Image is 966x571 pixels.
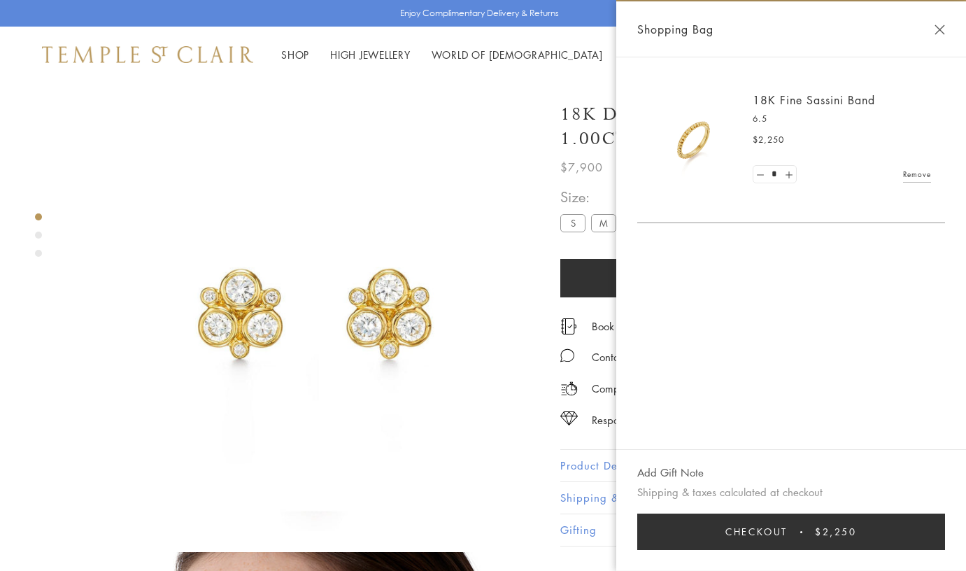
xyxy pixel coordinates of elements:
div: Contact an Ambassador [592,348,704,366]
a: ShopShop [281,48,309,62]
button: Product Details [560,450,924,481]
button: Shipping & Returns [560,482,924,514]
img: 18K Fine Sassini Band [651,98,735,182]
div: Responsible Sourcing [592,411,689,429]
a: 18K Fine Sassini Band [753,92,875,108]
div: Product gallery navigation [35,210,42,268]
label: S [560,214,585,232]
label: M [591,214,616,232]
button: Checkout $2,250 [637,514,945,550]
button: Close Shopping Bag [935,24,945,35]
p: 6.5 [753,112,931,126]
img: MessageIcon-01_2.svg [560,348,574,362]
a: Book an Appointment [592,318,692,334]
a: High JewelleryHigh Jewellery [330,48,411,62]
a: World of [DEMOGRAPHIC_DATA]World of [DEMOGRAPHIC_DATA] [432,48,603,62]
h1: 18K Diamond Trio Earrings, 1.00ct [560,102,924,151]
a: Remove [903,167,931,182]
span: $2,250 [753,133,784,147]
span: $2,250 [815,524,857,540]
p: Enjoy Complimentary Delivery & Returns [400,6,559,20]
button: Add Gift Note [637,464,704,481]
button: Add to bag [560,259,876,297]
a: Set quantity to 0 [753,166,767,183]
img: icon_appointment.svg [560,318,577,334]
iframe: Gorgias live chat messenger [896,505,952,557]
p: Shipping & taxes calculated at checkout [637,484,945,501]
button: Gifting [560,514,924,546]
span: Size: [560,185,653,209]
nav: Main navigation [281,46,603,64]
img: E11847-DIGRN1 [91,83,539,531]
img: Temple St. Clair [42,46,253,63]
span: $7,900 [560,158,603,176]
a: Set quantity to 2 [781,166,795,183]
img: icon_delivery.svg [560,380,578,397]
span: Checkout [725,524,788,540]
span: Shopping Bag [637,20,713,38]
img: icon_sourcing.svg [560,411,578,425]
p: Complimentary Delivery and Returns [592,380,761,397]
